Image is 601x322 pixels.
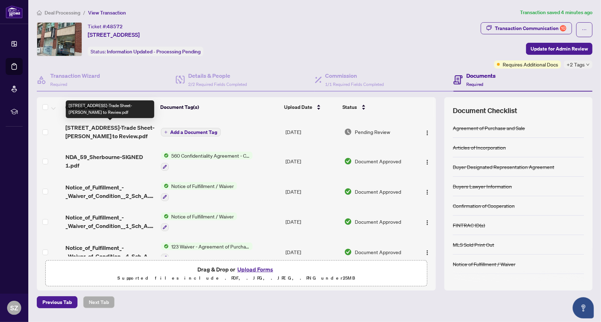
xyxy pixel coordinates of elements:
p: Supported files include .PDF, .JPG, .JPEG, .PNG under 25 MB [50,274,423,282]
img: Logo [424,220,430,226]
h4: Details & People [188,71,247,80]
th: Status [340,97,413,117]
span: +2 Tags [567,60,585,69]
span: home [37,10,42,15]
span: NDA_59_Sherbourne-SIGNED 1.pdf [65,153,155,170]
button: Logo [422,126,433,137]
span: plus [164,130,168,134]
span: 1/1 Required Fields Completed [325,82,384,87]
span: Notice_of_Fulfillment_-_Waiver_of_Condition__2_Sch_A.pdf [65,183,155,200]
img: Status Icon [161,212,169,220]
img: Logo [424,189,430,195]
div: Buyers Lawyer Information [453,182,512,190]
span: View Transaction [88,10,126,16]
img: Document Status [344,128,352,136]
td: [DATE] [283,207,341,237]
span: Notice of Fulfillment / Waiver [169,212,237,220]
span: ellipsis [582,27,587,32]
div: 10 [560,25,566,31]
span: Notice of Fulfillment / Waiver [169,182,237,190]
span: Document Approved [355,248,401,256]
span: Upload Date [284,103,312,111]
button: Transaction Communication10 [481,22,572,34]
button: Logo [422,246,433,258]
button: Add a Document Tag [161,128,221,137]
span: Notice_of_Fulfillment_-_Waiver_of_Condition__1_Sch_A.pdf [65,213,155,230]
span: Requires Additional Docs [503,60,558,68]
img: Document Status [344,218,352,226]
img: IMG-C12063509_1.jpg [37,23,82,56]
span: [STREET_ADDRESS]-Trade Sheet-[PERSON_NAME] to Review.pdf [65,123,155,140]
span: down [586,63,590,66]
button: Logo [422,186,433,197]
div: Agreement of Purchase and Sale [453,124,525,132]
th: (21) File Name [63,97,157,117]
span: Document Checklist [453,106,517,116]
img: Logo [424,130,430,136]
span: Add a Document Tag [171,130,218,135]
th: Upload Date [281,97,340,117]
img: Document Status [344,188,352,195]
button: Add a Document Tag [161,128,221,136]
th: Document Tag(s) [157,97,281,117]
div: Status: [88,47,203,56]
img: Logo [424,250,430,256]
div: Ticket #: [88,22,123,30]
div: Transaction Communication [495,23,566,34]
span: 48572 [107,23,123,30]
div: Confirmation of Cooperation [453,202,515,210]
td: [DATE] [283,237,341,267]
span: 2/2 Required Fields Completed [188,82,247,87]
button: Status IconNotice of Fulfillment / Waiver [161,182,237,201]
span: 560 Confidentiality Agreement - Commercial [169,152,253,159]
span: Document Approved [355,157,401,165]
span: Notice_of_Fulfillment_-_Waiver_of_Condition__4_Sch_A.pdf [65,244,155,260]
span: Drag & Drop orUpload FormsSupported files include .PDF, .JPG, .JPEG, .PNG under25MB [46,260,427,287]
li: / [83,8,85,17]
span: Drag & Drop or [197,265,275,274]
td: [DATE] [283,146,341,176]
span: Document Approved [355,218,401,226]
span: SZ [10,303,18,313]
span: Update for Admin Review [531,43,588,54]
div: Buyer Designated Representation Agreement [453,163,554,171]
span: Deal Processing [45,10,80,16]
img: Logo [424,159,430,165]
span: Pending Review [355,128,390,136]
span: 123 Waiver - Agreement of Purchase and Sale [169,242,253,250]
span: Status [343,103,357,111]
img: Document Status [344,157,352,165]
img: Document Status [344,248,352,256]
button: Status Icon560 Confidentiality Agreement - Commercial [161,152,253,171]
span: Required [466,82,483,87]
button: Open asap [573,297,594,318]
div: MLS Sold Print Out [453,241,494,248]
span: Information Updated - Processing Pending [107,48,201,55]
button: Previous Tab [37,296,77,308]
div: Articles of Incorporation [453,144,506,151]
td: [DATE] [283,176,341,207]
img: Status Icon [161,182,169,190]
article: Transaction saved 4 minutes ago [520,8,593,17]
span: Previous Tab [42,297,72,308]
img: logo [6,5,23,18]
button: Logo [422,156,433,167]
button: Next Tab [83,296,115,308]
img: Status Icon [161,242,169,250]
img: Status Icon [161,152,169,159]
div: FINTRAC ID(s) [453,221,485,229]
span: Document Approved [355,188,401,195]
span: Required [50,82,67,87]
h4: Transaction Wizard [50,71,100,80]
button: Status Icon123 Waiver - Agreement of Purchase and Sale [161,242,253,262]
div: [STREET_ADDRESS]-Trade Sheet-[PERSON_NAME] to Review.pdf [66,100,154,118]
h4: Commission [325,71,384,80]
button: Update for Admin Review [526,43,593,55]
td: [DATE] [283,118,341,146]
h4: Documents [466,71,496,80]
button: Logo [422,216,433,227]
button: Status IconNotice of Fulfillment / Waiver [161,212,237,232]
button: Upload Forms [235,265,275,274]
span: [STREET_ADDRESS] [88,30,140,39]
div: Notice of Fulfillment / Waiver [453,260,515,268]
